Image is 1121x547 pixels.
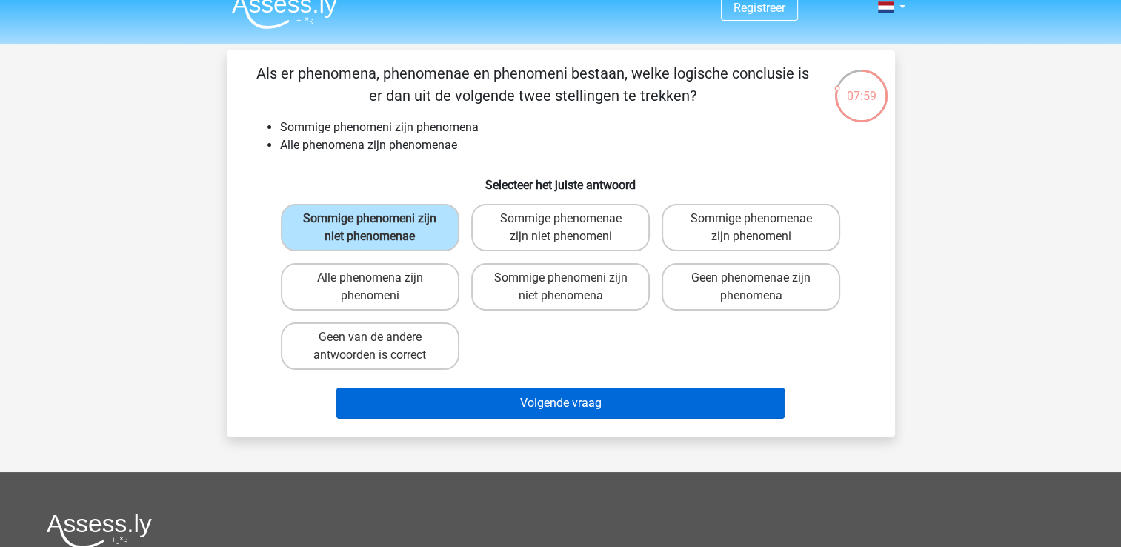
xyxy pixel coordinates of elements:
[250,166,871,192] h6: Selecteer het juiste antwoord
[281,322,459,370] label: Geen van de andere antwoorden is correct
[662,263,840,311] label: Geen phenomenae zijn phenomena
[834,68,889,105] div: 07:59
[662,204,840,251] label: Sommige phenomenae zijn phenomeni
[280,119,871,136] li: Sommige phenomeni zijn phenomena
[471,204,650,251] label: Sommige phenomenae zijn niet phenomeni
[281,263,459,311] label: Alle phenomena zijn phenomeni
[471,263,650,311] label: Sommige phenomeni zijn niet phenomena
[734,1,785,15] a: Registreer
[281,204,459,251] label: Sommige phenomeni zijn niet phenomenae
[336,388,785,419] button: Volgende vraag
[280,136,871,154] li: Alle phenomena zijn phenomenae
[250,62,816,107] p: Als er phenomena, phenomenae en phenomeni bestaan, welke logische conclusie is er dan uit de volg...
